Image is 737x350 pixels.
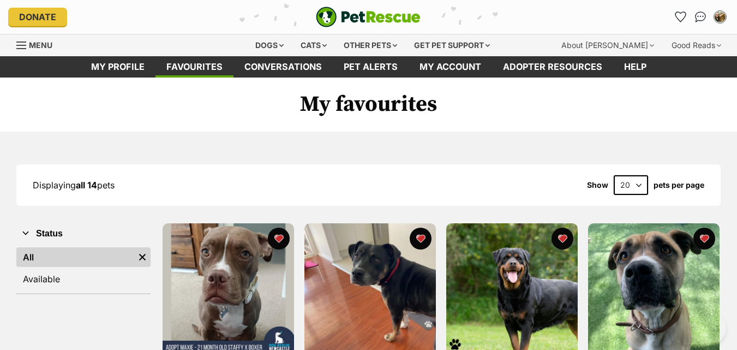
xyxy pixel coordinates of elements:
a: Help [613,56,657,78]
a: Adopter resources [492,56,613,78]
span: Menu [29,40,52,50]
a: My profile [80,56,155,78]
button: Status [16,227,151,241]
span: Displaying pets [33,180,115,191]
a: Donate [8,8,67,26]
div: Good Reads [664,34,729,56]
ul: Account quick links [672,8,729,26]
button: favourite [693,228,715,250]
a: My account [409,56,492,78]
img: Annika Morrison profile pic [715,11,726,22]
a: All [16,247,134,267]
div: Get pet support [406,34,498,56]
iframe: Help Scout Beacon - Open [669,312,726,345]
a: Pet alerts [333,56,409,78]
div: Cats [293,34,334,56]
button: My account [711,8,729,26]
a: Favourites [672,8,690,26]
label: pets per page [654,181,704,189]
div: Other pets [336,34,405,56]
a: conversations [233,56,333,78]
div: Status [16,245,151,293]
a: Menu [16,34,60,54]
img: chat-41dd97257d64d25036548639549fe6c8038ab92f7586957e7f3b1b290dea8141.svg [695,11,706,22]
a: PetRescue [316,7,421,27]
a: Available [16,269,151,289]
a: Conversations [692,8,709,26]
div: About [PERSON_NAME] [554,34,662,56]
div: Dogs [248,34,291,56]
button: favourite [410,228,432,250]
a: Favourites [155,56,233,78]
button: favourite [552,228,573,250]
button: favourite [268,228,290,250]
span: Show [587,181,608,189]
a: Remove filter [134,247,151,267]
strong: all 14 [76,180,97,191]
img: logo-e224e6f780fb5917bec1dbf3a21bbac754714ae5b6737aabdf751b685950b380.svg [316,7,421,27]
